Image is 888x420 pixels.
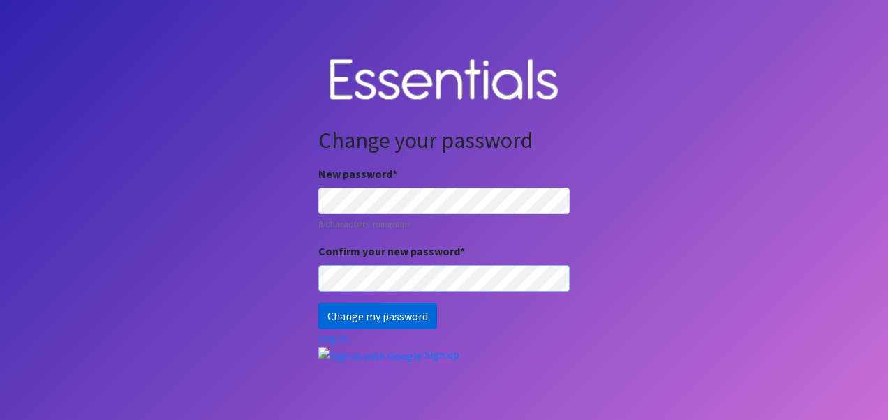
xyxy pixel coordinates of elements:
[318,243,465,260] label: Confirm your new password
[318,331,348,345] a: Log in
[318,347,422,364] img: Sign in with Google
[460,244,465,258] abbr: required
[318,127,570,153] h2: Change your password
[318,303,437,329] input: Change my password
[318,45,570,117] img: Human Essentials
[424,347,459,361] a: Sign up
[318,165,397,182] label: New password
[318,217,570,232] small: 8 characters minimum
[392,167,397,181] abbr: required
